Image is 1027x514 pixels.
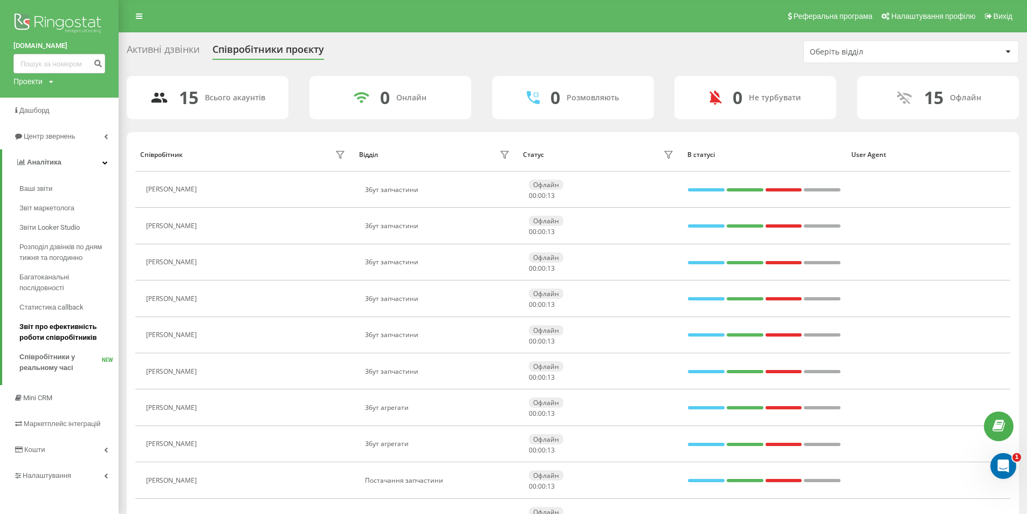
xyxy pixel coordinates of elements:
span: 00 [538,373,546,382]
div: 0 [733,87,742,108]
div: [PERSON_NAME] [146,186,199,193]
span: 00 [529,373,536,382]
div: Відділ [359,151,378,159]
a: Звіти Looker Studio [19,218,119,237]
div: Збут запчастини [365,368,512,375]
div: [PERSON_NAME] [146,368,199,375]
span: 00 [538,227,546,236]
span: Вихід [994,12,1012,20]
div: Співробітник [140,151,183,159]
span: Звіт про ефективність роботи співробітників [19,321,113,343]
span: 00 [538,337,546,346]
div: 15 [924,87,943,108]
div: : : [529,483,555,490]
div: : : [529,192,555,200]
div: Офлайн [529,289,563,299]
a: Статистика callback [19,298,119,317]
span: 13 [547,337,555,346]
span: Багатоканальні послідовності [19,272,113,293]
span: Центр звернень [24,132,75,140]
span: 00 [529,191,536,200]
span: 13 [547,446,555,455]
span: Налаштування профілю [891,12,975,20]
div: [PERSON_NAME] [146,477,199,484]
div: : : [529,410,555,417]
div: : : [529,301,555,309]
div: Збут запчастини [365,186,512,194]
span: 00 [538,264,546,273]
input: Пошук за номером [13,54,105,73]
span: Налаштування [23,471,71,479]
span: Розподіл дзвінків по дням тижня та погодинно [19,242,113,263]
span: 13 [547,409,555,418]
span: Дашборд [19,106,50,114]
div: Офлайн [950,93,981,102]
div: [PERSON_NAME] [146,258,199,266]
div: : : [529,265,555,272]
div: Співробітники проєкту [212,44,324,60]
span: 00 [529,409,536,418]
div: 15 [179,87,198,108]
div: : : [529,374,555,381]
span: 00 [529,482,536,491]
span: 13 [547,191,555,200]
span: 1 [1012,453,1021,462]
a: Аналiтика [2,149,119,175]
span: 00 [529,337,536,346]
a: [DOMAIN_NAME] [13,40,105,51]
div: Всього акаунтів [205,93,265,102]
div: Офлайн [529,470,563,481]
span: Маркетплейс інтеграцій [24,420,101,428]
div: Збут агрегати [365,440,512,448]
a: Звіт про ефективність роботи співробітників [19,317,119,347]
div: Збут агрегати [365,404,512,412]
span: Кошти [24,446,45,454]
div: Офлайн [529,252,563,263]
span: 00 [538,300,546,309]
div: [PERSON_NAME] [146,331,199,339]
div: Не турбувати [749,93,801,102]
div: Офлайн [529,180,563,190]
span: 00 [529,300,536,309]
a: Ваші звіти [19,179,119,198]
div: : : [529,338,555,345]
div: В статусі [687,151,841,159]
iframe: Intercom live chat [990,453,1016,479]
div: Проекти [13,76,43,87]
a: Звіт маркетолога [19,198,119,218]
span: 00 [538,191,546,200]
div: User Agent [851,151,1005,159]
div: 0 [380,87,390,108]
a: Багатоканальні послідовності [19,268,119,298]
div: : : [529,228,555,236]
div: Офлайн [529,434,563,444]
span: Звіт маркетолога [19,203,74,214]
span: Звіти Looker Studio [19,222,80,233]
div: Оберіть відділ [810,47,939,57]
div: [PERSON_NAME] [146,440,199,448]
span: 13 [547,264,555,273]
div: [PERSON_NAME] [146,222,199,230]
div: : : [529,447,555,454]
span: Аналiтика [27,158,61,166]
span: 00 [538,409,546,418]
div: Розмовляють [567,93,619,102]
img: Ringostat logo [13,11,105,38]
span: 00 [529,446,536,455]
a: Співробітники у реальному часіNEW [19,347,119,378]
span: 13 [547,373,555,382]
span: 00 [538,482,546,491]
div: Офлайн [529,216,563,226]
span: Статистика callback [19,302,84,313]
div: Збут запчастини [365,331,512,339]
div: Офлайн [529,398,563,408]
span: Mini CRM [23,394,52,402]
div: Збут запчастини [365,222,512,230]
div: Активні дзвінки [127,44,199,60]
span: Реферальна програма [794,12,873,20]
div: Збут запчастини [365,258,512,266]
div: 0 [550,87,560,108]
div: [PERSON_NAME] [146,404,199,412]
span: 13 [547,227,555,236]
span: 13 [547,300,555,309]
